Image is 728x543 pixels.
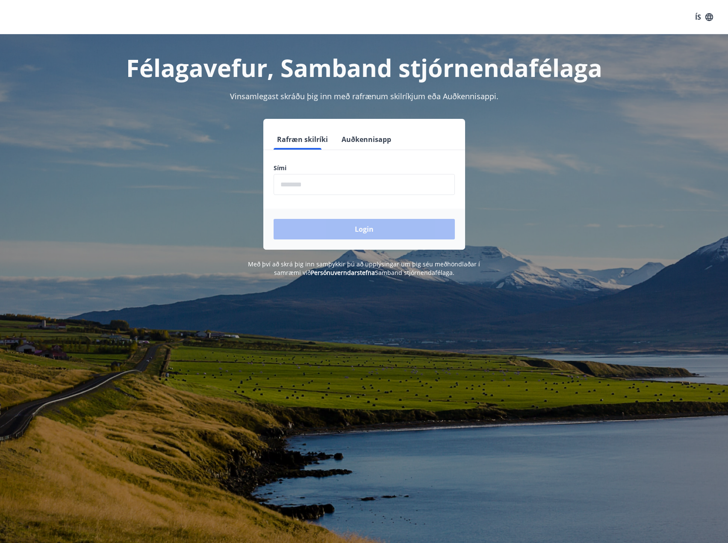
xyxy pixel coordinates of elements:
[230,91,498,101] span: Vinsamlegast skráðu þig inn með rafrænum skilríkjum eða Auðkennisappi.
[274,164,455,172] label: Sími
[690,9,718,25] button: ÍS
[274,129,331,150] button: Rafræn skilríki
[248,260,480,277] span: Með því að skrá þig inn samþykkir þú að upplýsingar um þig séu meðhöndlaðar í samræmi við Samband...
[338,129,395,150] button: Auðkennisapp
[311,269,375,277] a: Persónuverndarstefna
[67,51,662,84] h1: Félagavefur, Samband stjórnendafélaga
